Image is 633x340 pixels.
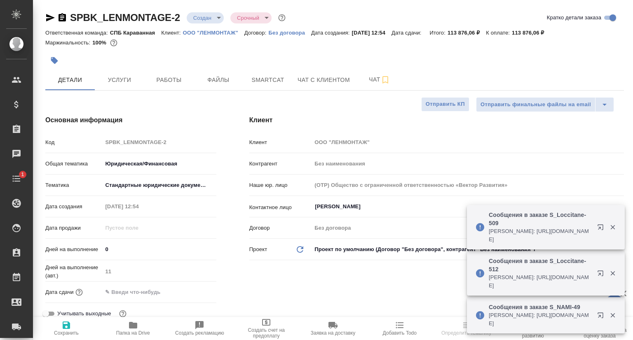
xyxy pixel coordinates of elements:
p: Дата создания [45,203,102,211]
button: Если добавить услуги и заполнить их объемом, то дата рассчитается автоматически [74,287,84,298]
button: Добавить тэг [45,51,63,70]
button: Отправить финальные файлы на email [476,97,595,112]
p: Контрагент [249,160,312,168]
input: Пустое поле [312,222,624,234]
button: Скопировать ссылку [57,13,67,23]
a: Без договора [268,29,311,36]
p: Без договора [268,30,311,36]
button: Закрыть [604,312,621,319]
span: Добавить Todo [383,330,417,336]
span: Определить тематику [441,330,491,336]
p: Итого: [430,30,448,36]
span: Папка на Drive [116,330,150,336]
p: Дней на выполнение (авт.) [45,263,102,280]
button: Отправить КП [421,97,469,112]
p: Дней на выполнение [45,245,102,254]
button: 0.00 RUB; [108,37,119,48]
input: Пустое поле [102,200,174,212]
p: Клиент: [161,30,183,36]
span: 1 [16,170,29,179]
a: SPBK_LENMONTAGE-2 [70,12,180,23]
button: Папка на Drive [100,317,166,340]
span: Учитывать выходные [57,310,111,318]
p: Маржинальность: [45,40,92,46]
span: Детали [50,75,90,85]
input: Пустое поле [102,265,216,277]
p: Общая тематика [45,160,102,168]
span: Кратко детали заказа [547,14,601,22]
input: Пустое поле [102,136,216,148]
div: Стандартные юридические документы, договоры, уставы [102,178,216,192]
p: 113 876,06 ₽ [448,30,486,36]
span: Услуги [100,75,139,85]
button: Закрыть [604,224,621,231]
div: Создан [187,12,224,23]
div: Юридическая/Финансовая [102,157,216,171]
p: Договор [249,224,312,232]
button: Создать рекламацию [166,317,233,340]
div: split button [476,97,614,112]
span: Работы [149,75,189,85]
svg: Подписаться [380,75,390,85]
p: Дата продажи [45,224,102,232]
p: ООО "ЛЕНМОНТАЖ" [183,30,244,36]
p: [PERSON_NAME]: [URL][DOMAIN_NAME] [489,273,592,290]
input: Пустое поле [312,158,624,170]
span: Отправить КП [426,100,465,109]
span: Создать рекламацию [175,330,224,336]
button: Выбери, если сб и вс нужно считать рабочими днями для выполнения заказа. [117,308,128,319]
p: [PERSON_NAME]: [URL][DOMAIN_NAME] [489,311,592,328]
button: Закрыть [604,270,621,277]
button: Открыть в новой вкладке [592,265,612,285]
button: Создать счет на предоплату [233,317,300,340]
p: 113 876,06 ₽ [512,30,550,36]
span: Smartcat [248,75,288,85]
p: Сообщения в заказе S_NAMI-49 [489,303,592,311]
p: Код [45,138,102,147]
input: Пустое поле [312,179,624,191]
input: ✎ Введи что-нибудь [102,243,216,255]
span: Заявка на доставку [311,330,355,336]
button: Заявка на доставку [300,317,366,340]
p: [PERSON_NAME]: [URL][DOMAIN_NAME] [489,227,592,244]
p: Ответственная команда: [45,30,110,36]
p: Проект [249,245,267,254]
p: [DATE] 12:54 [352,30,392,36]
p: Сообщения в заказе S_Loccitane-512 [489,257,592,273]
button: Создан [191,14,214,21]
span: Файлы [199,75,238,85]
a: 1 [2,168,31,189]
a: ООО "ЛЕНМОНТАЖ" [183,29,244,36]
button: Доп статусы указывают на важность/срочность заказа [277,12,287,23]
p: Наше юр. лицо [249,181,312,189]
p: Клиент [249,138,312,147]
button: Открыть в новой вкладке [592,307,612,327]
p: Дата сдачи [45,288,74,296]
div: Создан [230,12,272,23]
span: Создать счет на предоплату [238,327,295,339]
input: Пустое поле [102,222,174,234]
span: Сохранить [54,330,79,336]
p: К оплате: [486,30,512,36]
button: Скопировать ссылку для ЯМессенджера [45,13,55,23]
p: Сообщения в заказе S_Loccitane-509 [489,211,592,227]
input: ✎ Введи что-нибудь [102,286,174,298]
span: Отправить финальные файлы на email [481,100,591,109]
button: Определить тематику [433,317,500,340]
p: СПБ Караванная [110,30,162,36]
p: Контактное лицо [249,203,312,212]
button: Добавить Todo [366,317,433,340]
button: Сохранить [33,317,100,340]
span: Чат [360,75,399,85]
p: Дата сдачи: [392,30,423,36]
p: 100% [92,40,108,46]
p: Договор: [244,30,269,36]
p: Дата создания: [311,30,352,36]
span: Чат с клиентом [298,75,350,85]
p: Тематика [45,181,102,189]
div: Проект по умолчанию (Договор "Без договора", контрагент "Без наименования") [312,242,624,256]
button: Открыть в новой вкладке [592,219,612,239]
button: Срочный [234,14,262,21]
h4: Клиент [249,115,624,125]
input: Пустое поле [312,136,624,148]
